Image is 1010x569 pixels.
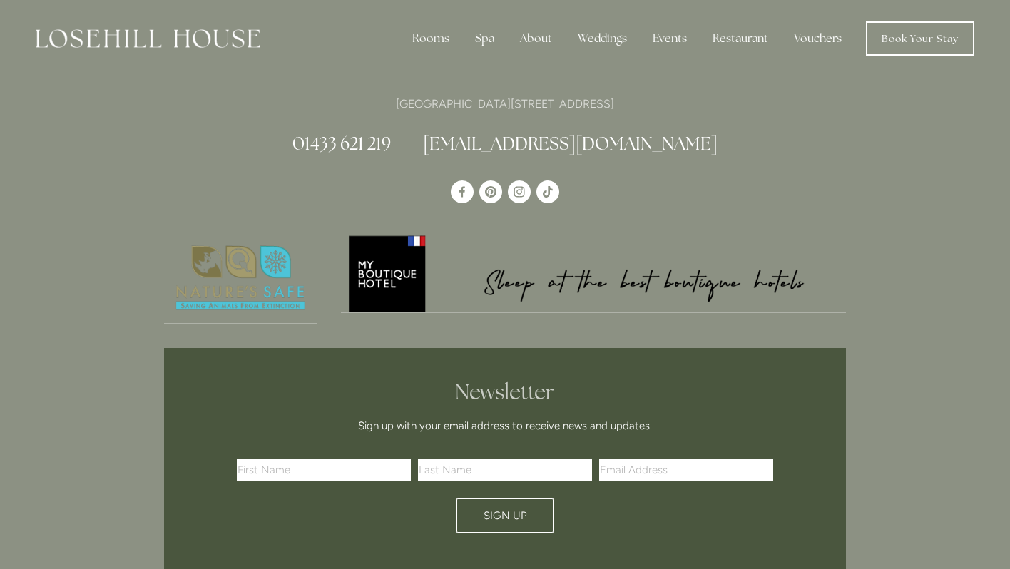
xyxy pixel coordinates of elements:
[423,132,718,155] a: [EMAIL_ADDRESS][DOMAIN_NAME]
[237,459,411,481] input: First Name
[164,233,317,324] a: Nature's Safe - Logo
[418,459,592,481] input: Last Name
[292,132,391,155] a: 01433 621 219
[341,233,847,313] a: My Boutique Hotel - Logo
[341,233,847,312] img: My Boutique Hotel - Logo
[242,417,768,434] p: Sign up with your email address to receive news and updates.
[536,180,559,203] a: TikTok
[164,233,317,323] img: Nature's Safe - Logo
[451,180,474,203] a: Losehill House Hotel & Spa
[599,459,773,481] input: Email Address
[164,94,846,113] p: [GEOGRAPHIC_DATA][STREET_ADDRESS]
[509,24,563,53] div: About
[479,180,502,203] a: Pinterest
[36,29,260,48] img: Losehill House
[701,24,780,53] div: Restaurant
[641,24,698,53] div: Events
[456,498,554,533] button: Sign Up
[782,24,853,53] a: Vouchers
[464,24,506,53] div: Spa
[566,24,638,53] div: Weddings
[866,21,974,56] a: Book Your Stay
[508,180,531,203] a: Instagram
[401,24,461,53] div: Rooms
[484,509,527,522] span: Sign Up
[242,379,768,405] h2: Newsletter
